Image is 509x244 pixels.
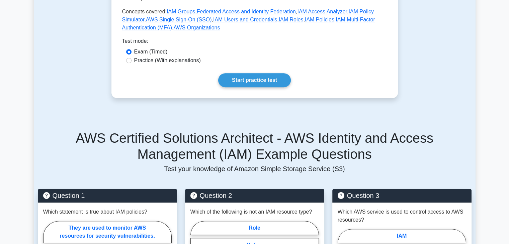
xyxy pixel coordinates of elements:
[297,9,347,14] a: IAM Access Analyzer
[338,192,466,200] h5: Question 3
[190,221,319,235] label: Role
[173,25,220,30] a: AWS Organizations
[213,17,277,22] a: IAM Users and Credentials
[134,48,168,56] label: Exam (Timed)
[134,56,201,65] label: Practice (With explanations)
[43,192,172,200] h5: Question 1
[43,221,172,243] label: They are used to monitor AWS resources for security vulnerabilities.
[122,17,375,30] a: IAM Multi-Factor Authentication (MFA)
[146,17,212,22] a: AWS Single Sign-On (SSO)
[190,208,312,216] p: Which of the following is not an IAM resource type?
[197,9,296,14] a: Federated Access and Identity Federation
[43,208,147,216] p: Which statement is true about IAM policies?
[305,17,334,22] a: IAM Policies
[38,165,472,173] p: Test your knowledge of Amazon Simple Storage Service (S3)
[190,192,319,200] h5: Question 2
[122,37,387,48] div: Test mode:
[338,229,466,243] label: IAM
[167,9,195,14] a: IAM Groups
[279,17,304,22] a: IAM Roles
[338,208,466,224] p: Which AWS service is used to control access to AWS resources?
[38,130,472,162] h5: AWS Certified Solutions Architect - AWS Identity and Access Management (IAM) Example Questions
[122,8,387,32] p: Concepts covered: , , , , , , , , ,
[218,73,291,87] a: Start practice test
